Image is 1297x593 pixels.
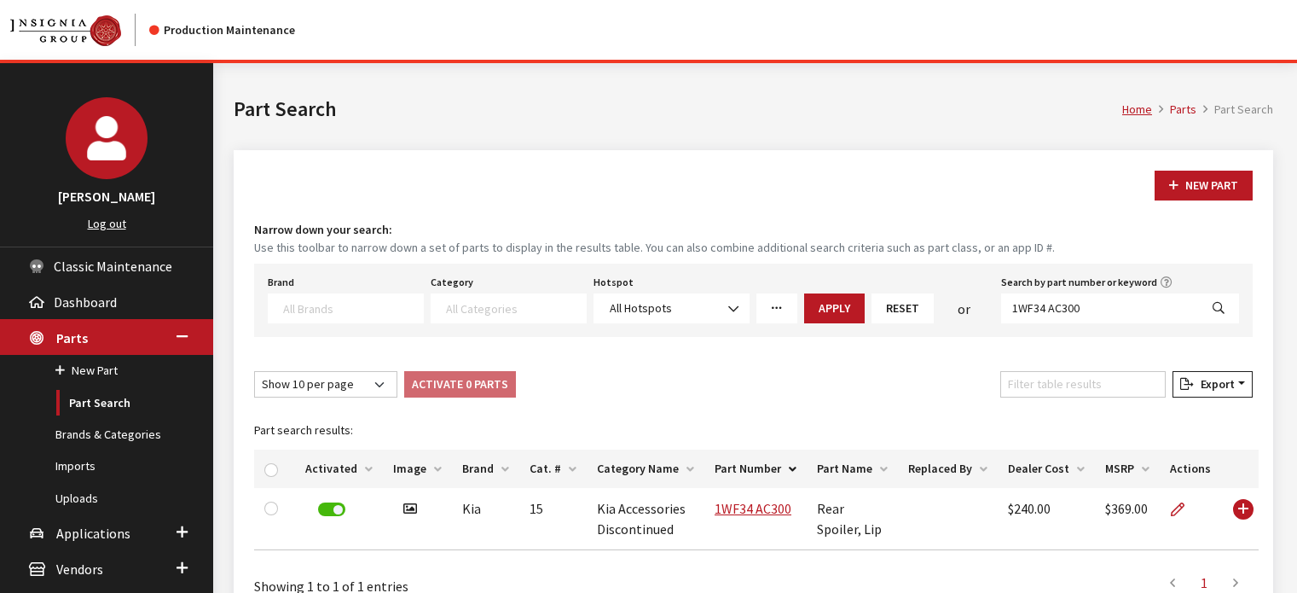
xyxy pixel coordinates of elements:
th: Activated: activate to sort column ascending [295,450,383,488]
th: MSRP: activate to sort column ascending [1095,450,1160,488]
span: Select a Brand [268,294,424,323]
button: Apply [804,294,865,323]
span: Applications [56,525,130,542]
caption: Part search results: [254,411,1259,450]
button: New Part [1155,171,1253,201]
small: Use this toolbar to narrow down a set of parts to display in the results table. You can also comb... [254,239,1253,257]
h4: Narrow down your search: [254,221,1253,239]
h3: [PERSON_NAME] [17,186,196,206]
span: Vendors [56,561,103,578]
label: Search by part number or keyword [1001,275,1157,290]
th: Part Name: activate to sort column ascending [807,450,898,488]
img: Catalog Maintenance [10,15,121,46]
th: Image: activate to sort column ascending [383,450,452,488]
a: More Filters [756,294,797,323]
a: 1WF34 AC300 [715,500,791,517]
input: Search [1001,294,1199,323]
textarea: Search [283,300,423,316]
button: Export [1173,371,1253,398]
span: All Hotspots [605,299,738,317]
th: Actions [1160,450,1221,488]
li: Part Search [1196,101,1273,119]
td: Kia [452,488,519,550]
td: $240.00 [998,488,1095,550]
td: 15 [519,488,587,550]
label: Hotspot [593,275,634,290]
th: Dealer Cost: activate to sort column ascending [998,450,1095,488]
input: Filter table results [1000,371,1166,398]
th: Cat. #: activate to sort column ascending [519,450,587,488]
img: Kirsten Dart [66,97,148,179]
th: Category Name: activate to sort column ascending [587,450,704,488]
span: Parts [56,329,88,346]
th: Part Number: activate to sort column descending [704,450,807,488]
label: Deactivate Part [318,503,345,516]
a: Log out [88,216,126,231]
li: Parts [1152,101,1196,119]
a: Edit Part [1170,488,1199,531]
td: $369.00 [1095,488,1160,550]
span: Classic Maintenance [54,258,172,275]
button: Reset [871,294,934,323]
span: All Hotspots [610,300,672,316]
td: Rear Spoiler, Lip [807,488,898,550]
div: Production Maintenance [149,21,295,39]
h1: Part Search [234,94,1122,125]
th: Brand: activate to sort column ascending [452,450,519,488]
span: Dashboard [54,294,117,311]
td: Kia Accessories Discontinued [587,488,704,550]
a: Home [1122,102,1152,117]
a: Insignia Group logo [10,14,149,46]
label: Brand [268,275,294,290]
td: Use Enter key to show more/less [1221,488,1259,550]
span: Export [1194,376,1235,392]
label: Category [431,275,473,290]
span: All Hotspots [593,294,750,323]
textarea: Search [446,300,586,316]
div: or [934,299,994,319]
i: Has image [403,503,417,516]
span: Select a Category [431,294,587,323]
button: Search [1198,294,1239,323]
th: Replaced By: activate to sort column ascending [898,450,998,488]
